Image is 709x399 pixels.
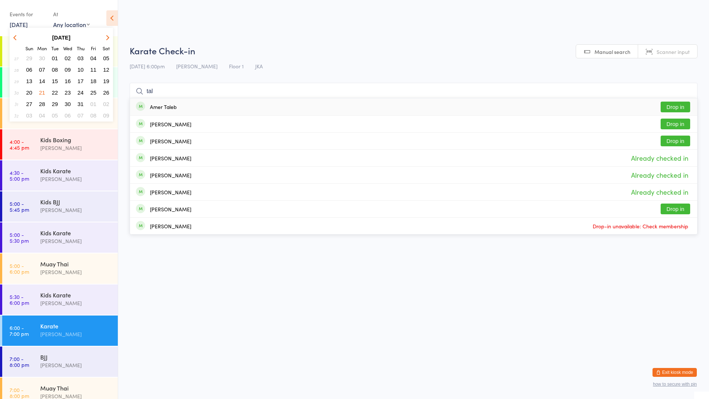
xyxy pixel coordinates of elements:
[2,284,118,315] a: 5:30 -6:00 pmKids Karate[PERSON_NAME]
[52,34,71,41] strong: [DATE]
[88,110,99,120] button: 08
[78,89,84,96] span: 24
[255,62,263,70] span: JKA
[229,62,244,70] span: Floor 1
[90,112,97,119] span: 08
[40,229,112,237] div: Kids Karate
[14,101,18,107] em: 31
[90,89,97,96] span: 25
[40,268,112,276] div: [PERSON_NAME]
[49,76,61,86] button: 15
[150,104,177,110] div: Amer Taleb
[150,155,191,161] div: [PERSON_NAME]
[65,112,71,119] span: 06
[150,121,191,127] div: [PERSON_NAME]
[75,110,86,120] button: 07
[26,89,32,96] span: 20
[100,88,112,98] button: 26
[65,78,71,84] span: 16
[26,78,32,84] span: 13
[40,260,112,268] div: Muay Thai
[49,88,61,98] button: 22
[53,8,90,20] div: At
[24,76,35,86] button: 13
[39,89,45,96] span: 21
[24,110,35,120] button: 03
[150,189,191,195] div: [PERSON_NAME]
[65,101,71,107] span: 30
[62,99,73,109] button: 30
[65,89,71,96] span: 23
[52,101,58,107] span: 29
[14,90,18,96] em: 30
[37,45,47,51] small: Monday
[39,66,45,73] span: 07
[62,110,73,120] button: 06
[103,89,109,96] span: 26
[88,88,99,98] button: 25
[150,223,191,229] div: [PERSON_NAME]
[37,76,48,86] button: 14
[40,237,112,245] div: [PERSON_NAME]
[75,53,86,63] button: 03
[78,78,84,84] span: 17
[100,65,112,75] button: 12
[2,160,118,191] a: 4:30 -5:00 pmKids Karate[PERSON_NAME]
[78,112,84,119] span: 07
[10,325,29,337] time: 6:00 - 7:00 pm
[88,65,99,75] button: 11
[52,78,58,84] span: 15
[40,353,112,361] div: BJJ
[661,102,690,112] button: Drop in
[37,65,48,75] button: 07
[75,88,86,98] button: 24
[52,89,58,96] span: 22
[52,112,58,119] span: 05
[40,291,112,299] div: Kids Karate
[10,387,29,399] time: 7:00 - 8:00 pm
[62,76,73,86] button: 16
[65,66,71,73] span: 09
[629,151,690,164] span: Already checked in
[653,368,697,377] button: Exit kiosk mode
[100,110,112,120] button: 09
[40,322,112,330] div: Karate
[103,45,110,51] small: Saturday
[77,45,85,51] small: Thursday
[591,221,690,232] span: Drop-in unavailable: Check membership
[37,99,48,109] button: 28
[10,170,29,181] time: 4:30 - 5:00 pm
[2,67,118,98] a: 11:30 -12:00 pmKarate for Toddlers[PERSON_NAME]
[90,101,97,107] span: 01
[90,78,97,84] span: 18
[91,45,96,51] small: Friday
[130,44,698,57] h2: Karate Check-in
[39,101,45,107] span: 28
[595,48,630,55] span: Manual search
[150,138,191,144] div: [PERSON_NAME]
[2,191,118,222] a: 5:00 -5:45 pmKids BJJ[PERSON_NAME]
[40,175,112,183] div: [PERSON_NAME]
[103,112,109,119] span: 09
[10,232,29,243] time: 5:00 - 5:30 pm
[103,101,109,107] span: 02
[24,88,35,98] button: 20
[26,112,32,119] span: 03
[130,62,165,70] span: [DATE] 6:00pm
[103,55,109,61] span: 05
[62,53,73,63] button: 02
[14,55,18,61] em: 27
[24,53,35,63] button: 29
[657,48,690,55] span: Scanner input
[2,222,118,253] a: 5:00 -5:30 pmKids Karate[PERSON_NAME]
[14,78,18,84] em: 29
[40,167,112,175] div: Kids Karate
[150,206,191,212] div: [PERSON_NAME]
[10,294,29,306] time: 5:30 - 6:00 pm
[629,168,690,181] span: Already checked in
[661,119,690,129] button: Drop in
[629,185,690,198] span: Already checked in
[2,347,118,377] a: 7:00 -8:00 pmBJJ[PERSON_NAME]
[53,20,90,28] div: Any location
[2,98,118,129] a: 4:00 -4:30 pmKids Muay Thai[PERSON_NAME]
